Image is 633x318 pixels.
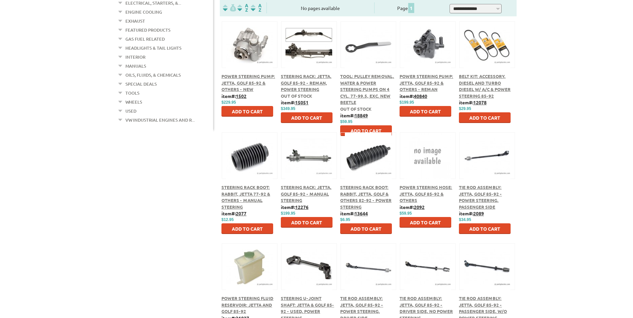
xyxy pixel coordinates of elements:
[414,93,427,99] u: 40840
[340,223,392,234] button: Add to Cart
[295,99,308,105] u: 15051
[410,108,441,114] span: Add to Cart
[125,62,146,70] a: Manuals
[340,112,368,118] b: item#:
[469,115,500,121] span: Add to Cart
[340,119,353,124] span: $59.95
[295,204,308,210] u: 12276
[236,210,246,216] u: 2077
[249,4,263,12] img: Sort by Sales Rank
[125,80,157,88] a: Special Deals
[340,217,350,222] span: $6.95
[459,106,471,111] span: $29.95
[459,99,487,105] b: item#:
[125,98,142,106] a: Wheels
[281,73,332,92] a: Steering Rack: Jetta, Golf 85-92 - Reman, Power Steering
[221,217,234,222] span: $12.95
[400,100,414,105] span: $199.95
[281,217,333,228] button: Add to Cart
[221,184,270,210] a: Steering Rack Boot: Rabbit, Jetta 77-92 & Others - Manual Steering
[408,3,414,13] span: 1
[459,184,502,210] a: Tie Rod Assembly: Jetta, Golf 85-92 - Power Steering, Passenger Side
[221,223,273,234] button: Add to Cart
[340,125,392,136] button: Add to Cart
[374,2,438,13] div: Page
[340,210,368,216] b: item#:
[400,106,451,117] button: Add to Cart
[221,100,236,105] span: $229.95
[281,112,333,123] button: Add to Cart
[125,44,181,52] a: Headlights & Tail Lights
[125,35,165,43] a: Gas Fuel Related
[221,73,275,92] a: Power Steering Pump: Jetta, Golf 85-92 & Others - New
[469,226,500,232] span: Add to Cart
[400,73,453,92] a: Power Steering Pump: Jetta, Golf 85-92 & Others - Reman
[355,112,368,118] u: 18849
[125,53,145,61] a: Interior
[459,73,511,99] a: Belt Kit: Accessory, Diesel and Turbo Diesel w/ A/C & Power Steering 85-92
[410,219,441,225] span: Add to Cart
[221,295,273,314] a: Power Steering Fluid Reservoir: Jetta and Golf 85-92
[351,226,382,232] span: Add to Cart
[459,223,511,234] button: Add to Cart
[281,184,332,203] a: Steering Rack: Jetta, Golf 85-92 - Manual Steering
[459,217,471,222] span: $34.95
[125,26,170,34] a: Featured Products
[291,115,322,121] span: Add to Cart
[267,5,374,12] div: No pages available
[355,210,368,216] u: 13644
[414,204,425,210] u: 2092
[281,93,312,99] span: Out of stock
[291,219,322,225] span: Add to Cart
[281,106,295,111] span: $349.95
[340,73,394,105] a: Tool: Pulley Removal, Water & Power Steering Pumps on 4 Cyl. 77-99.5, exc. New Beetle
[351,128,382,134] span: Add to Cart
[223,4,236,12] img: filterpricelow.svg
[125,89,139,97] a: Tools
[400,93,427,99] b: item#:
[340,106,372,112] span: Out of stock
[400,211,412,216] span: $59.95
[459,210,484,216] b: item#:
[473,210,484,216] u: 2089
[125,17,145,25] a: Exhaust
[400,204,425,210] b: item#:
[232,226,263,232] span: Add to Cart
[281,211,295,216] span: $199.95
[400,184,452,203] a: Power Steering Hose: Jetta, Golf 85-92 & Others
[340,184,392,210] a: Steering Rack Boot: Rabbit, Jetta, Golf & Others 82-92 - Power Steering
[221,93,246,99] b: item#:
[236,93,246,99] u: 1502
[125,116,195,124] a: VW Industrial Engines and R...
[473,99,487,105] u: 12078
[400,217,451,228] button: Add to Cart
[281,204,308,210] b: item#:
[281,99,308,105] b: item#:
[459,112,511,123] button: Add to Cart
[236,4,249,12] img: Sort by Headline
[125,8,162,16] a: Engine Cooling
[125,107,136,115] a: Used
[221,106,273,117] button: Add to Cart
[232,108,263,114] span: Add to Cart
[221,210,246,216] b: item#:
[125,71,181,79] a: Oils, Fluids, & Chemicals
